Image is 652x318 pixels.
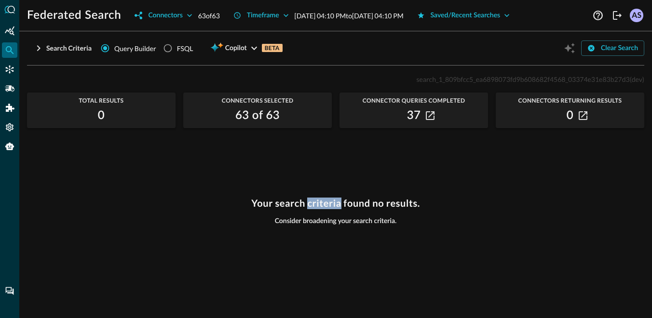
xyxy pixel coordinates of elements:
[610,8,625,23] button: Logout
[251,198,420,209] h3: Your search criteria found no results.
[340,97,488,104] span: Connector Queries Completed
[2,23,17,39] div: Summary Insights
[114,43,156,53] span: Query Builder
[275,217,397,225] span: Consider broadening your search criteria.
[204,40,288,56] button: CopilotBETA
[2,62,17,77] div: Connectors
[183,97,332,104] span: Connectors Selected
[27,40,97,56] button: Search Criteria
[416,75,629,83] span: search_1_809bfcc5_ea6898073fd9b608682f4568_03374e31e83b27d3
[407,108,421,123] h2: 37
[630,9,643,22] div: AS
[295,11,404,21] p: [DATE] 04:10 PM to [DATE] 04:10 PM
[129,8,198,23] button: Connectors
[228,8,295,23] button: Timeframe
[2,119,17,135] div: Settings
[567,108,573,123] h2: 0
[98,108,105,123] h2: 0
[27,97,176,104] span: Total Results
[262,44,283,52] p: BETA
[630,75,644,83] span: (dev)
[2,81,17,96] div: Pipelines
[27,8,121,23] h1: Federated Search
[2,283,17,299] div: Chat
[590,8,606,23] button: Help
[2,139,17,154] div: Query Agent
[411,8,516,23] button: Saved/Recent Searches
[225,42,247,54] span: Copilot
[496,97,644,104] span: Connectors Returning Results
[2,100,18,116] div: Addons
[198,11,220,21] p: 63 of 63
[177,43,193,53] div: FSQL
[581,40,644,56] button: Clear Search
[235,108,280,123] h2: 63 of 63
[2,42,17,58] div: Federated Search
